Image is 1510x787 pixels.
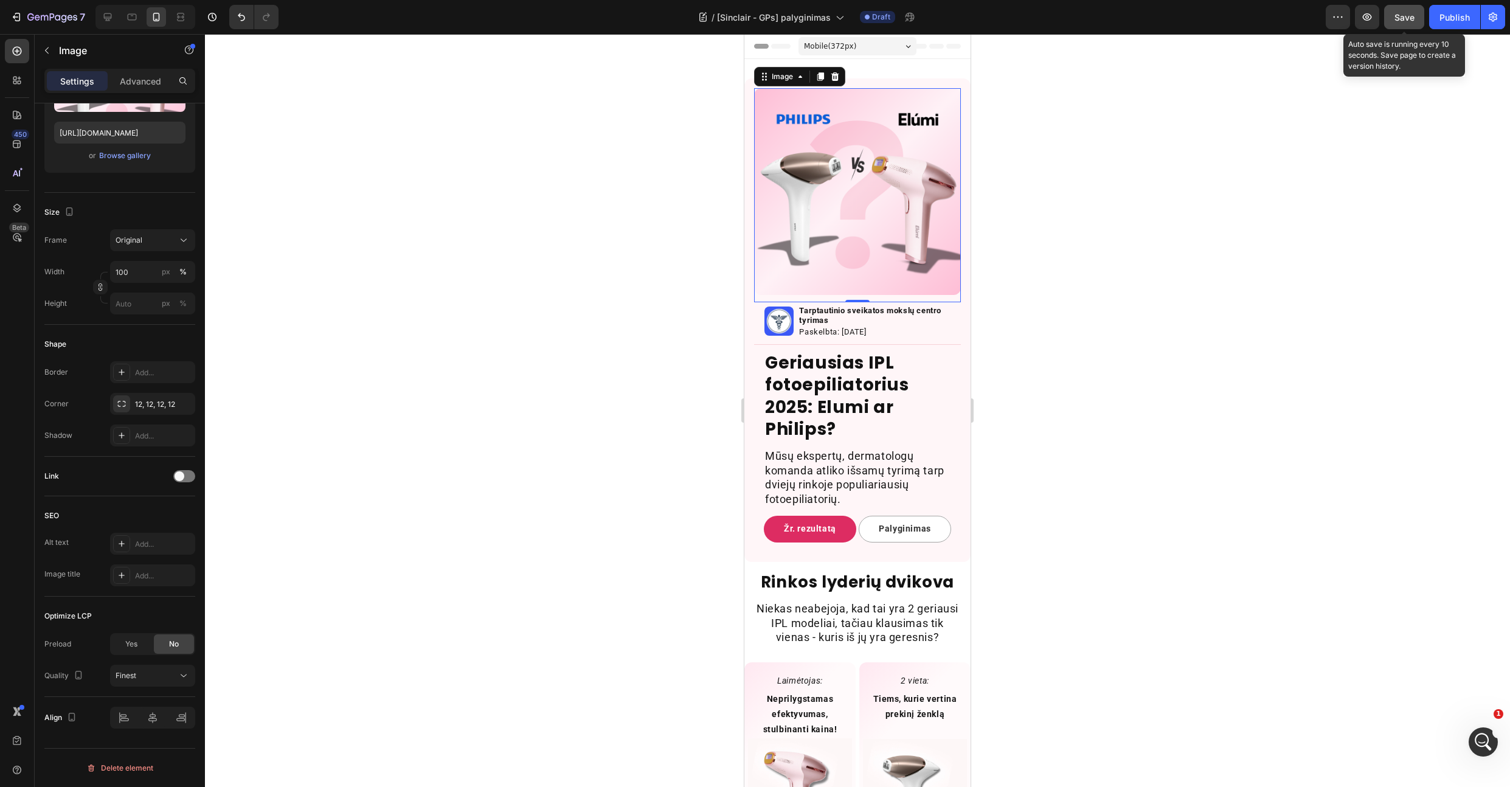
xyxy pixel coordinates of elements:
[135,431,192,442] div: Add...
[1439,11,1470,24] div: Publish
[159,296,173,311] button: %
[162,266,170,277] div: px
[44,471,59,482] div: Link
[159,265,173,279] button: %
[179,266,187,277] div: %
[99,150,151,162] button: Browse gallery
[44,430,72,441] div: Shadow
[60,75,94,88] p: Settings
[744,34,971,787] iframe: To enrich screen reader interactions, please activate Accessibility in Grammarly extension settings
[872,12,890,23] span: Draft
[59,43,162,58] p: Image
[44,537,69,548] div: Alt text
[44,611,92,622] div: Optimize LCP
[44,339,66,350] div: Shape
[99,150,151,161] div: Browse gallery
[116,235,142,246] span: Original
[89,148,96,163] span: or
[44,367,68,378] div: Border
[120,639,221,654] p: 2 vieta:
[12,130,29,139] div: 450
[44,510,59,521] div: SEO
[120,75,161,88] p: Advanced
[125,639,137,650] span: Yes
[44,710,79,726] div: Align
[179,298,187,309] div: %
[44,235,67,246] label: Frame
[135,367,192,378] div: Add...
[1469,727,1498,757] iframe: Intercom live chat
[5,5,91,29] button: 7
[44,398,69,409] div: Corner
[712,11,715,24] span: /
[229,5,279,29] div: Undo/Redo
[120,657,221,688] p: Tiems, kurie vertina prekinį ženklą
[44,668,86,684] div: Quality
[110,261,195,283] input: px%
[176,296,190,311] button: px
[44,298,67,309] label: Height
[110,293,195,314] input: px%
[176,265,190,279] button: px
[169,639,179,650] span: No
[44,266,64,277] label: Width
[44,204,77,221] div: Size
[1384,5,1424,29] button: Save
[135,539,192,550] div: Add...
[54,122,185,144] input: https://example.com/image.jpg
[135,399,192,410] div: 12, 12, 12, 12
[44,758,195,778] button: Delete element
[9,223,29,232] div: Beta
[44,569,80,580] div: Image title
[1394,12,1415,23] span: Save
[44,639,71,650] div: Preload
[110,229,195,251] button: Original
[1429,5,1480,29] button: Publish
[80,10,85,24] p: 7
[717,11,831,24] span: [Sinclair - GPs] palyginimas
[86,761,153,775] div: Delete element
[110,665,195,687] button: Finest
[116,671,136,680] span: Finest
[135,570,192,581] div: Add...
[1494,709,1503,719] span: 1
[162,298,170,309] div: px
